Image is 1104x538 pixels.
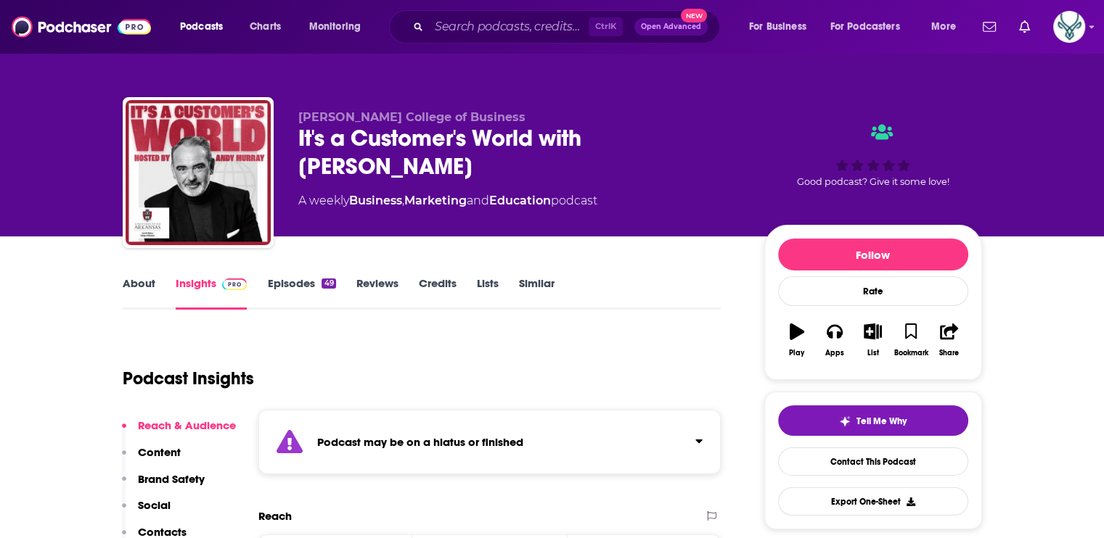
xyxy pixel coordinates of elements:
img: User Profile [1053,11,1085,43]
h2: Reach [258,509,292,523]
button: Export One-Sheet [778,487,968,516]
button: open menu [170,15,242,38]
span: Charts [250,17,281,37]
a: Show notifications dropdown [1013,15,1036,39]
strong: Podcast may be on a hiatus or finished [317,435,523,449]
span: Good podcast? Give it some love! [797,176,949,187]
a: Business [349,194,402,207]
a: Reviews [356,276,398,310]
a: Credits [419,276,457,310]
div: Search podcasts, credits, & more... [403,10,734,44]
span: For Business [749,17,806,37]
button: Apps [816,314,854,366]
img: Podchaser - Follow, Share and Rate Podcasts [12,13,151,41]
span: and [467,194,489,207]
button: Reach & Audience [122,418,236,445]
span: More [931,17,956,37]
span: For Podcasters [830,17,900,37]
div: Play [789,349,804,357]
span: New [681,9,707,22]
button: open menu [739,15,825,38]
p: Social [138,498,171,512]
button: tell me why sparkleTell Me Why [778,405,968,436]
button: Play [778,314,816,366]
h1: Podcast Insights [123,368,254,389]
div: Bookmark [894,349,928,357]
button: Follow [778,239,968,270]
img: tell me why sparkle [839,415,851,427]
a: Lists [477,276,499,310]
a: Charts [240,15,290,38]
a: About [123,276,155,310]
div: Rate [778,276,968,306]
p: Brand Safety [138,472,205,486]
a: Education [489,194,551,207]
p: Reach & Audience [138,418,236,432]
button: Brand Safety [122,472,205,499]
img: Podchaser Pro [222,278,248,290]
a: Marketing [404,194,467,207]
a: InsightsPodchaser Pro [176,276,248,310]
span: Podcasts [180,17,223,37]
p: Content [138,445,181,459]
span: , [402,194,404,207]
span: [PERSON_NAME] College of Business [298,110,526,124]
div: List [867,349,879,357]
button: List [854,314,891,366]
button: Bookmark [892,314,930,366]
div: Share [939,349,959,357]
button: Content [122,445,181,472]
div: Good podcast? Give it some love! [764,110,982,200]
button: Open AdvancedNew [634,18,708,36]
span: Logged in as sablestrategy [1053,11,1085,43]
button: open menu [821,15,921,38]
span: Ctrl K [589,17,623,36]
div: Apps [825,349,844,357]
a: Similar [519,276,555,310]
span: Tell Me Why [856,415,907,427]
button: Show profile menu [1053,11,1085,43]
button: open menu [921,15,974,38]
a: Contact This Podcast [778,447,968,476]
button: Social [122,498,171,525]
div: 49 [322,278,335,289]
a: Show notifications dropdown [977,15,1002,39]
span: Open Advanced [641,23,701,30]
a: Episodes49 [267,276,335,310]
img: It's a Customer's World with Andy Murray [126,100,271,245]
span: Monitoring [309,17,361,37]
div: A weekly podcast [298,192,597,210]
input: Search podcasts, credits, & more... [429,15,589,38]
button: open menu [299,15,380,38]
section: Click to expand status details [258,410,721,474]
button: Share [930,314,968,366]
